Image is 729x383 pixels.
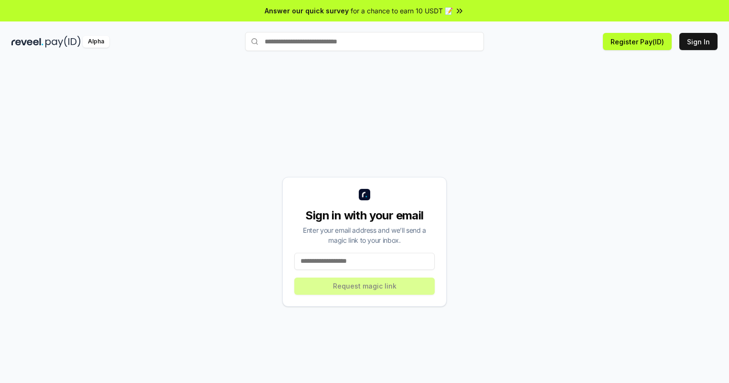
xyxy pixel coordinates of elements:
img: reveel_dark [11,36,43,48]
img: logo_small [359,189,370,200]
button: Register Pay(ID) [603,33,672,50]
div: Alpha [83,36,109,48]
span: for a chance to earn 10 USDT 📝 [351,6,453,16]
div: Sign in with your email [294,208,435,223]
img: pay_id [45,36,81,48]
span: Answer our quick survey [265,6,349,16]
button: Sign In [679,33,718,50]
div: Enter your email address and we’ll send a magic link to your inbox. [294,225,435,245]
